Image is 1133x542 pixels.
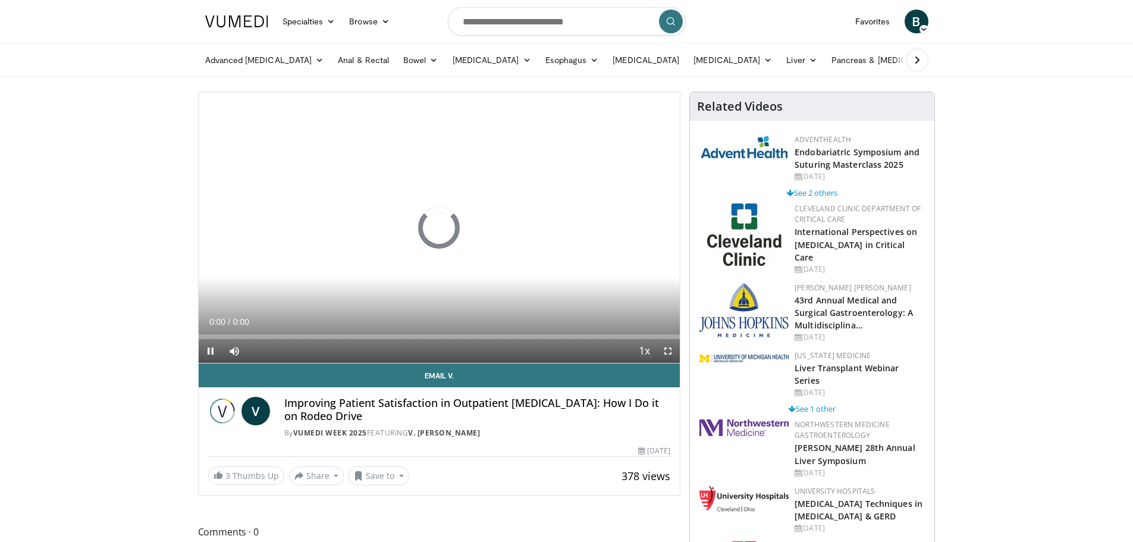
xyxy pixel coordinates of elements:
button: Mute [222,339,246,363]
div: [DATE] [638,446,670,456]
a: Browse [342,10,397,33]
a: Northwestern Medicine Gastroenterology [795,419,890,440]
a: Cleveland Clinic Department of Critical Care [795,203,921,224]
a: See 1 other [789,403,836,414]
a: V [241,397,270,425]
img: VuMedi Logo [205,15,268,27]
input: Search topics, interventions [448,7,686,36]
button: Save to [349,466,409,485]
img: 5f0cf59e-536a-4b30-812c-ea06339c9532.jpg.150x105_q85_autocrop_double_scale_upscale_version-0.2.jpg [707,203,782,266]
div: [DATE] [795,468,925,478]
a: See 2 others [787,187,837,198]
a: International Perspectives on [MEDICAL_DATA] in Critical Care [795,226,917,262]
div: [DATE] [795,332,925,343]
a: [PERSON_NAME] [PERSON_NAME] [795,283,911,293]
img: 4dda5019-df37-4809-8c64-bdc3c4697fb4.png.150x105_q85_autocrop_double_scale_upscale_version-0.2.png [699,486,789,512]
div: [DATE] [795,264,925,275]
button: Share [289,466,344,485]
a: Liver [779,48,824,72]
span: 378 views [622,469,670,483]
div: By FEATURING [284,428,671,438]
a: Vumedi Week 2025 [293,428,367,438]
img: 5c3c682d-da39-4b33-93a5-b3fb6ba9580b.jpg.150x105_q85_autocrop_double_scale_upscale_version-0.2.jpg [699,134,789,159]
a: Advanced [MEDICAL_DATA] [198,48,331,72]
a: [MEDICAL_DATA] Techniques in [MEDICAL_DATA] & GERD [795,498,922,522]
img: c99d8ef4-c3cd-4e38-8428-4f59a70fa7e8.jpg.150x105_q85_autocrop_double_scale_upscale_version-0.2.jpg [699,283,789,337]
div: [DATE] [795,387,925,398]
span: 0:00 [209,317,225,327]
img: 7efbc4f9-e78b-438d-b5a1-5a81cc36a986.png.150x105_q85_autocrop_double_scale_upscale_version-0.2.png [699,355,789,362]
a: AdventHealth [795,134,851,145]
div: [DATE] [795,171,925,182]
a: 43rd Annual Medical and Surgical Gastroenterology: A Multidisciplina… [795,295,913,331]
button: Fullscreen [656,339,680,363]
a: Liver Transplant Webinar Series [795,362,899,386]
a: B [905,10,928,33]
a: Anal & Rectal [331,48,396,72]
a: Email V. [199,364,680,387]
a: [MEDICAL_DATA] [605,48,686,72]
a: [PERSON_NAME] 28th Annual Liver Symposium [795,442,915,466]
a: [US_STATE] Medicine [795,350,871,361]
img: 37f2bdae-6af4-4c49-ae65-fb99e80643fa.png.150x105_q85_autocrop_double_scale_upscale_version-0.2.jpg [699,419,789,436]
button: Pause [199,339,222,363]
video-js: Video Player [199,92,680,364]
a: V. [PERSON_NAME] [408,428,480,438]
h4: Improving Patient Satisfaction in Outpatient [MEDICAL_DATA]: How I Do it on Rodeo Drive [284,397,671,422]
span: 3 [225,470,230,481]
span: / [228,317,231,327]
a: [MEDICAL_DATA] [686,48,779,72]
a: [MEDICAL_DATA] [445,48,538,72]
span: Comments 0 [198,524,681,540]
span: 0:00 [233,317,249,327]
a: Esophagus [538,48,606,72]
a: Pancreas & [MEDICAL_DATA] [824,48,963,72]
img: Vumedi Week 2025 [208,397,237,425]
a: Endobariatric Symposium and Suturing Masterclass 2025 [795,146,919,170]
button: Playback Rate [632,339,656,363]
a: 3 Thumbs Up [208,466,284,485]
a: Bowel [396,48,445,72]
a: Specialties [275,10,343,33]
div: Progress Bar [199,334,680,339]
h4: Related Videos [697,99,783,114]
a: Favorites [848,10,897,33]
a: University Hospitals [795,486,875,496]
div: [DATE] [795,523,925,534]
